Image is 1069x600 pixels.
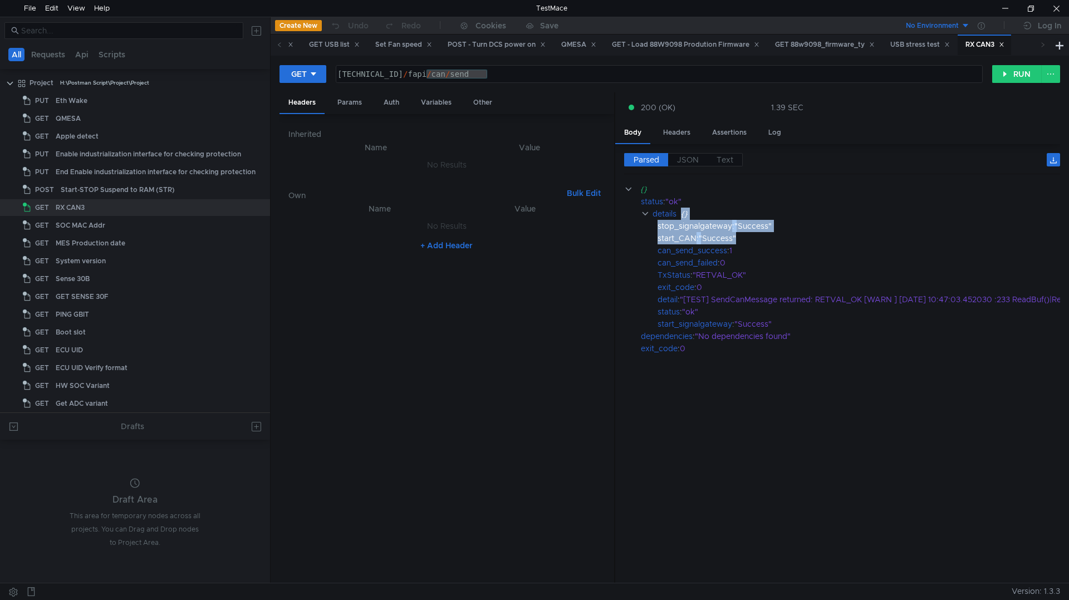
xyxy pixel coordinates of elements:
[612,39,759,51] div: GET - Load 88W9098 Prodution Firmware
[658,293,678,306] div: detail
[35,128,49,145] span: GET
[35,360,49,376] span: GET
[56,288,109,305] div: GET SENSE 30F
[35,235,49,252] span: GET
[35,110,49,127] span: GET
[328,92,371,113] div: Params
[654,122,699,143] div: Headers
[21,24,237,37] input: Search...
[35,199,49,216] span: GET
[95,48,129,61] button: Scripts
[60,75,149,91] div: H:\Postman Script\Project\Project
[35,217,49,234] span: GET
[56,271,90,287] div: Sense 30B
[275,20,322,31] button: Create New
[412,92,460,113] div: Variables
[890,39,950,51] div: USB stress test
[291,68,307,80] div: GET
[35,271,49,287] span: GET
[677,155,699,165] span: JSON
[121,420,144,433] div: Drafts
[288,127,605,141] h6: Inherited
[56,110,81,127] div: QMESA
[35,377,49,394] span: GET
[992,65,1042,83] button: RUN
[658,220,732,232] div: stop_signalgateway
[893,17,970,35] button: No Environment
[717,155,733,165] span: Text
[35,146,49,163] span: PUT
[615,122,650,144] div: Body
[35,395,49,412] span: GET
[658,269,690,281] div: TxStatus
[279,65,326,83] button: GET
[56,306,89,323] div: PING GBIT
[348,19,369,32] div: Undo
[56,342,83,358] div: ECU UID
[454,202,596,215] th: Value
[56,146,241,163] div: Enable industrialization interface for checking protection
[653,208,676,220] div: details
[401,19,421,32] div: Redo
[35,288,49,305] span: GET
[28,48,68,61] button: Requests
[297,141,454,154] th: Name
[35,181,54,198] span: POST
[561,39,596,51] div: QMESA
[30,75,53,91] div: Project
[61,181,175,198] div: Start-STOP Suspend to RAM (STR)
[658,244,727,257] div: can_send_success
[309,39,360,51] div: GET USB list
[72,48,92,61] button: Api
[416,239,477,252] button: + Add Header
[288,189,562,202] h6: Own
[658,306,680,318] div: status
[906,21,959,31] div: No Environment
[375,92,408,113] div: Auth
[475,19,506,32] div: Cookies
[56,395,108,412] div: Get ADC variant
[56,360,128,376] div: ECU UID Verify format
[35,92,49,109] span: PUT
[448,39,546,51] div: POST - Turn DCS power on
[454,141,605,154] th: Value
[56,235,125,252] div: MES Production date
[56,199,85,216] div: RX CAN3
[56,377,110,394] div: HW SOC Variant
[35,342,49,358] span: GET
[965,39,1004,51] div: RX CAN3
[464,92,501,113] div: Other
[641,330,693,342] div: dependencies
[56,217,105,234] div: SOC MAC Addr
[775,39,875,51] div: GET 88w9098_firmware_ty
[658,257,718,269] div: can_send_failed
[641,342,678,355] div: exit_code
[641,195,663,208] div: status
[1038,19,1061,32] div: Log In
[376,17,429,34] button: Redo
[35,253,49,269] span: GET
[427,160,467,170] nz-embed-empty: No Results
[658,232,697,244] div: start_CAN
[35,306,49,323] span: GET
[658,318,732,330] div: start_signalgateway
[562,186,605,200] button: Bulk Edit
[56,164,256,180] div: End Enable industrialization interface for checking protection
[322,17,376,34] button: Undo
[279,92,325,114] div: Headers
[634,155,659,165] span: Parsed
[306,202,454,215] th: Name
[56,92,87,109] div: Eth Wake
[56,253,106,269] div: System version
[540,22,558,29] div: Save
[8,48,24,61] button: All
[35,324,49,341] span: GET
[658,281,694,293] div: exit_code
[56,324,86,341] div: Boot slot
[427,221,467,231] nz-embed-empty: No Results
[641,101,675,114] span: 200 (OK)
[375,39,432,51] div: Set Fan speed
[771,102,803,112] div: 1.39 SEC
[56,128,99,145] div: Apple detect
[1012,583,1060,599] span: Version: 1.3.3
